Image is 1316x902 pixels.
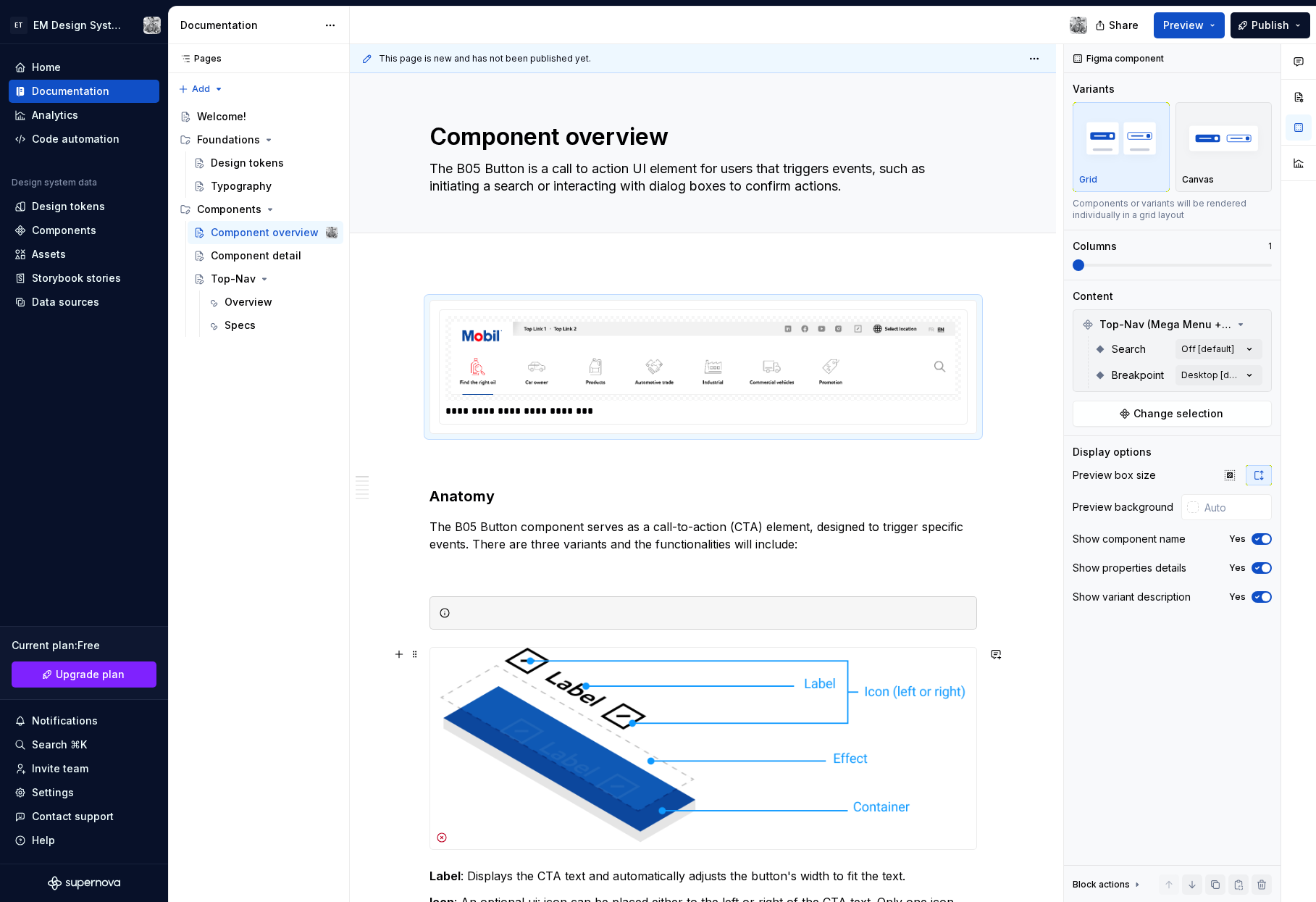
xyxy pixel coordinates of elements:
button: Add [174,79,228,99]
div: Components or variants will be rendered individually in a grid layout [1073,198,1272,221]
textarea: Component overview [427,120,974,154]
button: Share [1088,12,1148,38]
span: Add [192,83,210,95]
div: Top-Nav (Mega Menu + Search) [1076,313,1268,336]
div: Components [197,202,261,217]
div: Design tokens [32,199,105,214]
button: ETEM Design System TrialAlex [3,9,165,41]
span: Preview [1163,18,1204,33]
p: Grid [1079,174,1097,185]
div: Show component name [1073,532,1186,546]
div: Off [default] [1181,343,1234,355]
div: Components [32,223,96,238]
div: Documentation [32,84,109,99]
div: Content [1073,289,1113,304]
p: 1 [1268,241,1272,252]
a: Component overviewAlex [188,221,343,244]
p: Canvas [1182,174,1214,185]
div: Desktop [default] [1181,369,1242,381]
div: Design system data [12,177,97,188]
div: Design tokens [211,156,284,170]
div: Display options [1073,445,1152,459]
a: Data sources [9,291,159,314]
div: Code automation [32,132,120,146]
div: ET [10,17,28,34]
div: Typography [211,179,272,193]
div: Columns [1073,239,1117,254]
button: placeholderCanvas [1175,102,1273,192]
a: Top-Nav [188,267,343,291]
div: Component detail [211,249,301,263]
label: Yes [1229,562,1246,574]
div: Invite team [32,761,88,776]
div: Foundations [174,128,343,151]
a: Design tokens [9,195,159,218]
button: Change selection [1073,401,1272,427]
span: Publish [1252,18,1289,33]
div: Specs [225,318,256,333]
a: Code automation [9,128,159,151]
a: Welcome! [174,105,343,128]
span: Search [1112,342,1146,356]
a: Specs [201,314,343,337]
img: d5c6ed55-4ded-4d4d-a1d7-4ffb859cfe26.png [430,648,976,849]
textarea: The B05 Button is a call to action UI element for users that triggers events, such as initiating ... [427,157,974,198]
img: placeholder [1079,112,1163,164]
div: Show variant description [1073,590,1191,604]
a: Assets [9,243,159,266]
div: Variants [1073,82,1115,96]
a: Settings [9,781,159,804]
svg: Supernova Logo [48,876,120,890]
button: Publish [1231,12,1310,38]
a: Storybook stories [9,267,159,290]
button: Search ⌘K [9,733,159,756]
label: Yes [1229,533,1246,545]
div: Overview [225,295,272,309]
img: Alex [326,227,338,238]
span: Breakpoint [1112,368,1164,383]
div: Analytics [32,108,78,122]
button: Desktop [default] [1175,365,1262,385]
div: Storybook stories [32,271,121,285]
button: Contact support [9,805,159,828]
div: Data sources [32,295,99,309]
div: Search ⌘K [32,738,87,752]
div: Block actions [1073,874,1143,895]
span: Top-Nav (Mega Menu + Search) [1099,317,1233,332]
a: Design tokens [188,151,343,175]
div: Preview background [1073,500,1173,514]
input: Auto [1199,494,1272,520]
a: Overview [201,291,343,314]
div: Settings [32,785,74,800]
div: Welcome! [197,109,246,124]
button: Preview [1154,12,1225,38]
button: Off [default] [1175,339,1262,359]
label: Yes [1229,591,1246,603]
div: Preview box size [1073,468,1156,483]
div: Current plan : Free [12,638,156,653]
div: Notifications [32,714,98,728]
div: Contact support [32,809,114,824]
div: Home [32,60,61,75]
a: Invite team [9,757,159,780]
a: Typography [188,175,343,198]
p: The B05 Button component serves as a call-to-action (CTA) element, designed to trigger specific e... [429,518,977,553]
div: Foundations [197,133,260,147]
span: Upgrade plan [56,667,125,682]
span: This page is new and has not been published yet. [379,53,591,64]
button: placeholderGrid [1073,102,1170,192]
span: Share [1109,18,1139,33]
div: Documentation [180,18,317,33]
div: Page tree [174,105,343,337]
div: Show properties details [1073,561,1186,575]
a: Component detail [188,244,343,267]
img: placeholder [1182,112,1266,164]
h3: Anatomy [429,486,977,506]
p: : Displays the CTA text and automatically adjusts the button's width to fit the text. [429,867,977,885]
div: Block actions [1073,879,1130,890]
a: Documentation [9,80,159,103]
button: Help [9,829,159,852]
div: Pages [174,53,222,64]
a: Analytics [9,104,159,127]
